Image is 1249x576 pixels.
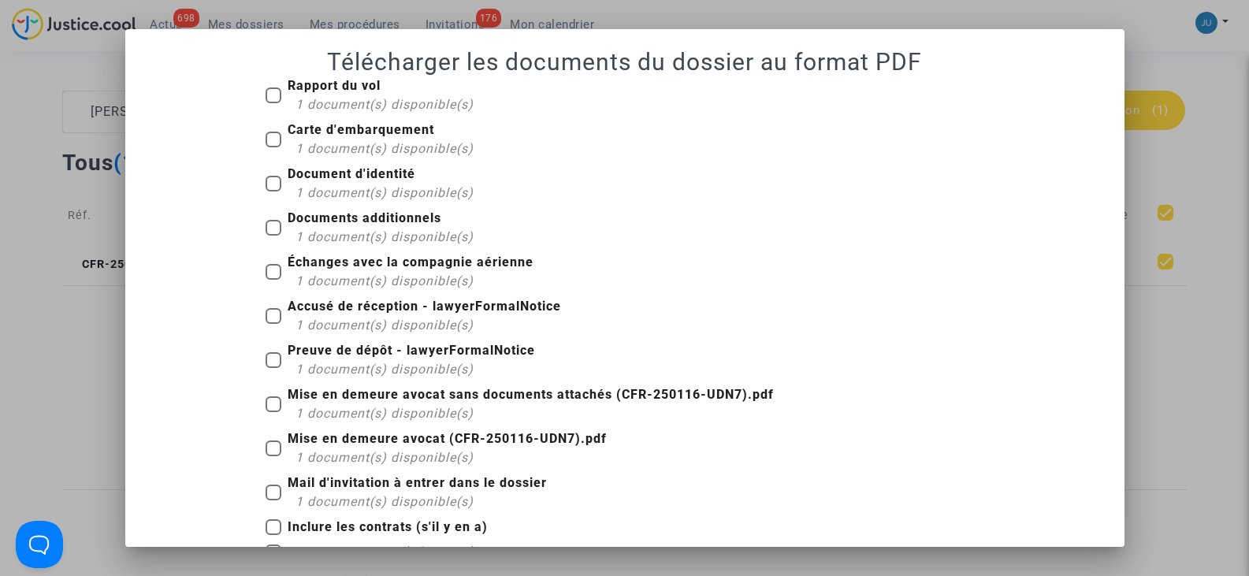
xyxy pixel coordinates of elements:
b: Documents additionnels [288,210,441,225]
span: 1 document(s) disponible(s) [296,450,474,465]
b: Inclure les lettres (s'il y en a) [288,544,477,559]
b: Mail d'invitation à entrer dans le dossier [288,475,547,490]
b: Mise en demeure avocat (CFR-250116-UDN7).pdf [288,431,607,446]
b: Carte d'embarquement [288,122,434,137]
span: 1 document(s) disponible(s) [296,362,474,377]
span: 1 document(s) disponible(s) [296,494,474,509]
b: Preuve de dépôt - lawyerFormalNotice [288,343,535,358]
b: Rapport du vol [288,78,381,93]
b: Échanges avec la compagnie aérienne [288,255,533,269]
h1: Télécharger les documents du dossier au format PDF [144,48,1106,76]
span: 1 document(s) disponible(s) [296,406,474,421]
span: 1 document(s) disponible(s) [296,318,474,333]
span: 1 document(s) disponible(s) [296,141,474,156]
span: 1 document(s) disponible(s) [296,97,474,112]
b: Document d'identité [288,166,415,181]
iframe: Help Scout Beacon - Open [16,521,63,568]
span: 1 document(s) disponible(s) [296,185,474,200]
b: Accusé de réception - lawyerFormalNotice [288,299,561,314]
span: 1 document(s) disponible(s) [296,273,474,288]
b: Mise en demeure avocat sans documents attachés (CFR-250116-UDN7).pdf [288,387,774,402]
span: 1 document(s) disponible(s) [296,229,474,244]
b: Inclure les contrats (s'il y en a) [288,519,488,534]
